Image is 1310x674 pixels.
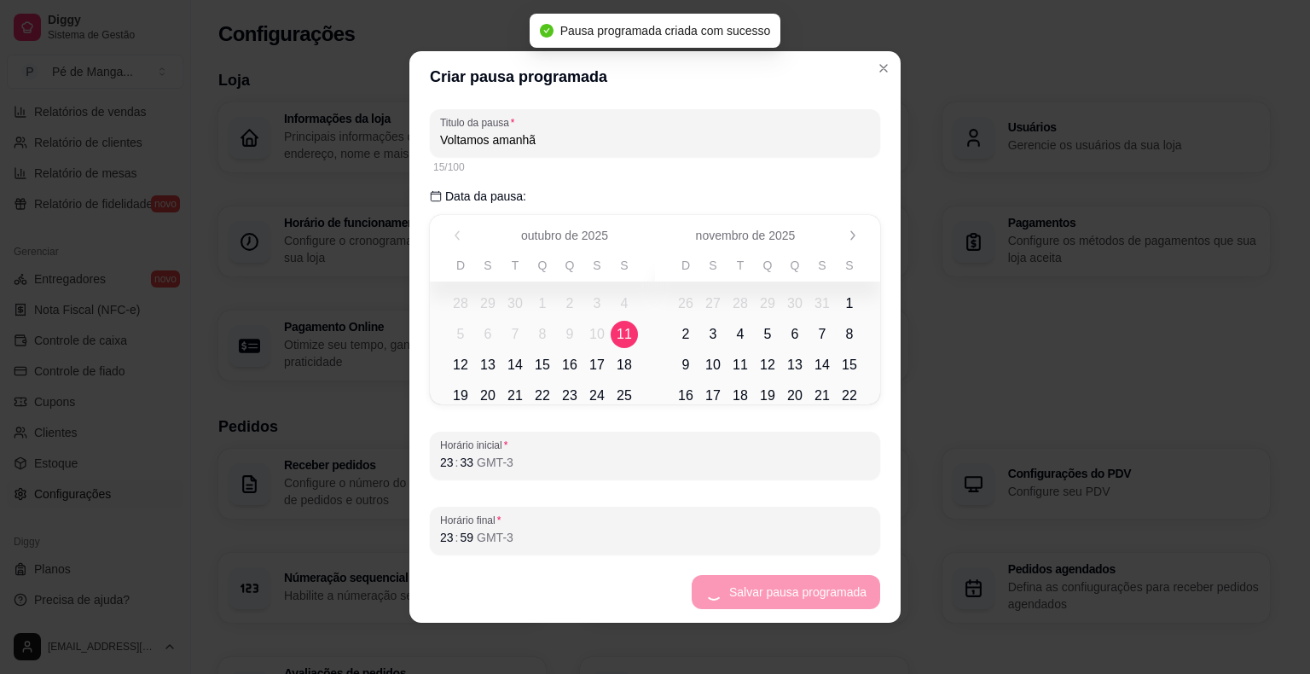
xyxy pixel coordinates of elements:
div: : [454,529,461,546]
span: 7 [512,324,519,345]
span: Horário inicial [440,439,870,452]
span: quarta-feira, 15 de outubro de 2025 [529,352,556,379]
span: segunda-feira, 3 de novembro de 2025 [699,321,727,348]
span: 2 [682,324,690,345]
span: 11 [733,355,748,375]
span: sexta-feira, 10 de outubro de 2025 [583,321,611,348]
span: 3 [594,293,601,314]
span: 2 [566,293,574,314]
span: 4 [621,293,629,314]
span: quinta-feira, 20 de novembro de 2025 [781,382,809,410]
span: 12 [760,355,775,375]
button: Próximo [839,222,867,249]
div: : [454,454,461,471]
input: Titulo da pausa [440,131,870,148]
table: outubro de 2025 [430,256,655,473]
span: 10 [705,355,721,375]
span: 20 [480,386,496,406]
span: sábado, 8 de novembro de 2025 [836,321,863,348]
span: 29 [480,293,496,314]
span: sexta-feira, 24 de outubro de 2025 [583,382,611,410]
div: hour, [438,454,455,471]
span: domingo, 26 de outubro de 2025 [672,290,699,317]
div: outubro a novembro de 2025 [430,215,880,404]
p: Data da pausa: [430,188,880,205]
span: Pausa programada criada com sucesso [560,24,771,38]
span: terça-feira, 28 de outubro de 2025 [727,290,754,317]
span: 13 [480,355,496,375]
label: Titulo da pausa [440,115,520,130]
span: 10 [589,324,605,345]
span: quinta-feira, 2 de outubro de 2025 [556,290,583,317]
span: 11 [617,324,632,345]
span: 1 [846,293,854,314]
span: quarta-feira, 1 de outubro de 2025 [529,290,556,317]
span: 14 [814,355,830,375]
span: terça-feira, 14 de outubro de 2025 [501,352,529,379]
span: 17 [705,386,721,406]
span: 16 [562,355,577,375]
span: 22 [535,386,550,406]
span: segunda-feira, 17 de novembro de 2025 [699,382,727,410]
span: S [845,257,853,274]
span: 21 [814,386,830,406]
span: domingo, 28 de setembro de 2025 [447,290,474,317]
span: outubro de 2025 [521,227,608,244]
span: segunda-feira, 10 de novembro de 2025 [699,352,727,379]
span: 22 [842,386,857,406]
table: novembro de 2025 [655,256,880,473]
span: Q [791,257,800,274]
div: hour, [438,529,455,546]
div: minute, [458,454,475,471]
span: quarta-feira, 8 de outubro de 2025 [529,321,556,348]
span: 21 [507,386,523,406]
div: time zone, [475,454,515,471]
span: 28 [453,293,468,314]
span: sexta-feira, 7 de novembro de 2025 [809,321,836,348]
span: 29 [760,293,775,314]
div: 15/100 [433,160,877,174]
span: 31 [814,293,830,314]
span: 19 [760,386,775,406]
span: 5 [457,324,465,345]
span: sábado, 1 de novembro de 2025 [836,290,863,317]
span: sexta-feira, 14 de novembro de 2025 [809,352,836,379]
span: sábado, 18 de outubro de 2025 [611,352,638,379]
span: domingo, 19 de outubro de 2025 [447,382,474,410]
span: sábado, 4 de outubro de 2025 [611,290,638,317]
span: segunda-feira, 29 de setembro de 2025 [474,290,501,317]
span: 6 [484,324,492,345]
span: sexta-feira, 21 de novembro de 2025 [809,382,836,410]
span: domingo, 12 de outubro de 2025 [447,352,474,379]
span: quinta-feira, 23 de outubro de 2025 [556,382,583,410]
span: 9 [682,355,690,375]
span: 16 [678,386,693,406]
span: sábado, 22 de novembro de 2025 [836,382,863,410]
span: quinta-feira, 6 de novembro de 2025 [781,321,809,348]
span: S [593,257,600,274]
span: Q [763,257,773,274]
div: time zone, [475,529,515,546]
span: 14 [507,355,523,375]
span: quarta-feira, 5 de novembro de 2025 [754,321,781,348]
span: 5 [764,324,772,345]
span: terça-feira, 4 de novembro de 2025 [727,321,754,348]
span: 8 [539,324,547,345]
span: 30 [507,293,523,314]
span: segunda-feira, 6 de outubro de 2025 [474,321,501,348]
span: 23 [562,386,577,406]
span: 1 [539,293,547,314]
span: quinta-feira, 30 de outubro de 2025 [781,290,809,317]
span: 26 [678,293,693,314]
span: 3 [710,324,717,345]
span: domingo, 16 de novembro de 2025 [672,382,699,410]
span: T [512,257,519,274]
span: check-circle [540,24,554,38]
span: 8 [846,324,854,345]
span: quarta-feira, 22 de outubro de 2025 [529,382,556,410]
span: terça-feira, 21 de outubro de 2025 [501,382,529,410]
span: Q [538,257,548,274]
span: S [818,257,826,274]
span: 30 [787,293,803,314]
span: segunda-feira, 13 de outubro de 2025 [474,352,501,379]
